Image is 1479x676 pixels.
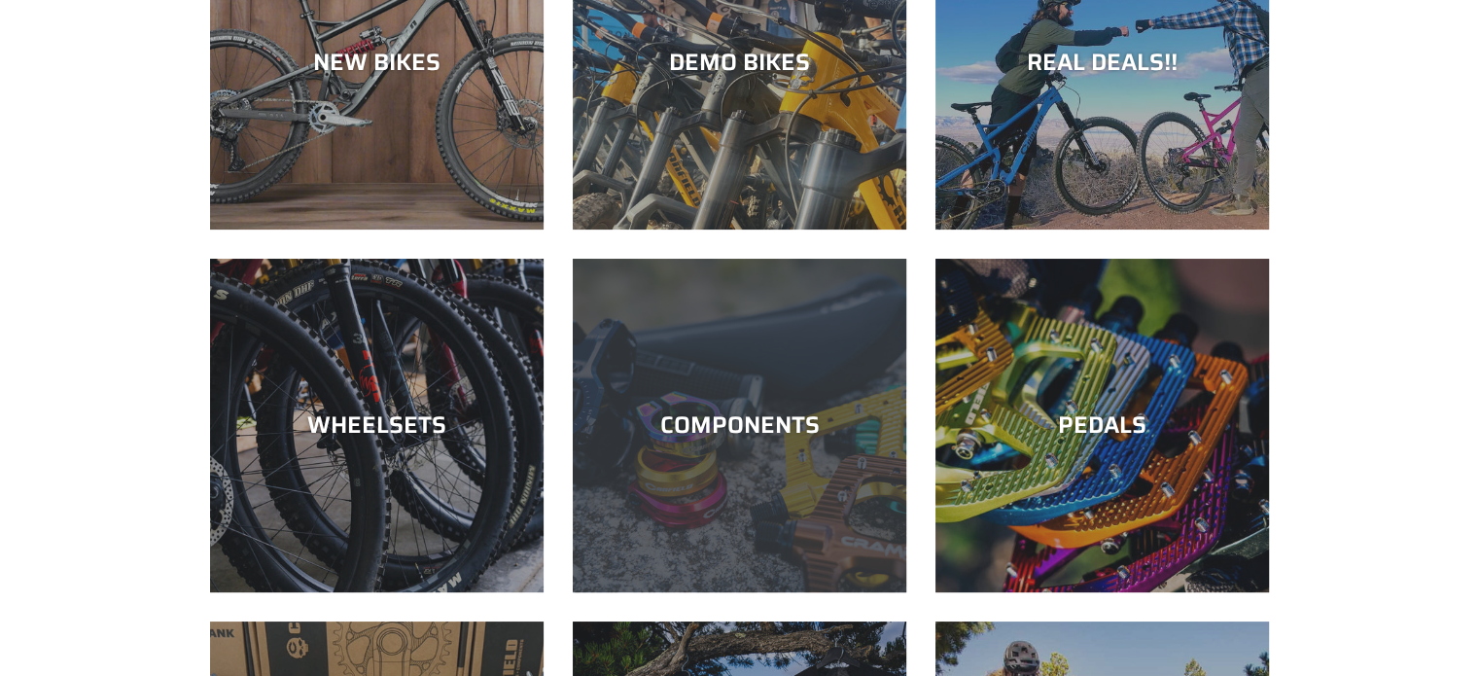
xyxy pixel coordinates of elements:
[210,259,544,592] a: WHEELSETS
[210,411,544,440] div: WHEELSETS
[573,259,906,592] a: COMPONENTS
[573,49,906,77] div: DEMO BIKES
[935,259,1269,592] a: PEDALS
[935,49,1269,77] div: REAL DEALS!!
[935,411,1269,440] div: PEDALS
[210,49,544,77] div: NEW BIKES
[573,411,906,440] div: COMPONENTS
